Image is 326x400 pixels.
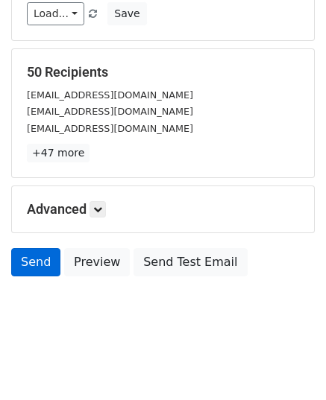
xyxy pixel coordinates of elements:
[64,248,130,276] a: Preview
[27,123,193,134] small: [EMAIL_ADDRESS][DOMAIN_NAME]
[134,248,247,276] a: Send Test Email
[27,64,299,80] h5: 50 Recipients
[27,89,193,101] small: [EMAIL_ADDRESS][DOMAIN_NAME]
[27,106,193,117] small: [EMAIL_ADDRESS][DOMAIN_NAME]
[107,2,146,25] button: Save
[11,248,60,276] a: Send
[27,2,84,25] a: Load...
[27,201,299,218] h5: Advanced
[251,328,326,400] iframe: Chat Widget
[27,144,90,162] a: +47 more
